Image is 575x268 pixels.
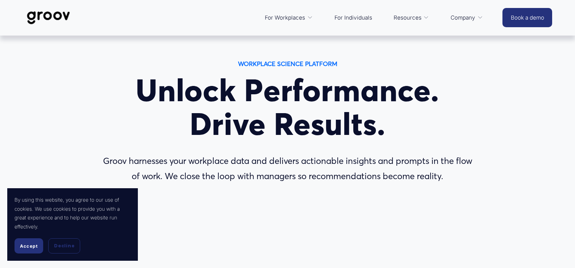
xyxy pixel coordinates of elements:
span: For Workplaces [265,13,305,23]
span: Company [451,13,475,23]
section: Cookie banner [7,188,138,261]
span: Resources [394,13,422,23]
p: By using this website, you agree to our use of cookies. We use cookies to provide you with a grea... [15,195,131,231]
span: Accept [20,243,38,249]
a: folder dropdown [261,9,316,26]
h1: Unlock Performance. Drive Results. [98,74,477,141]
p: Groov harnesses your workplace data and delivers actionable insights and prompts in the flow of w... [98,153,477,185]
a: folder dropdown [390,9,433,26]
button: Accept [15,238,43,253]
img: Groov | Workplace Science Platform | Unlock Performance | Drive Results [23,6,74,30]
a: For Individuals [331,9,376,26]
span: Decline [54,243,74,249]
a: Book a demo [502,8,552,27]
strong: WORKPLACE SCIENCE PLATFORM [238,60,337,67]
button: Decline [48,238,80,253]
a: folder dropdown [447,9,486,26]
